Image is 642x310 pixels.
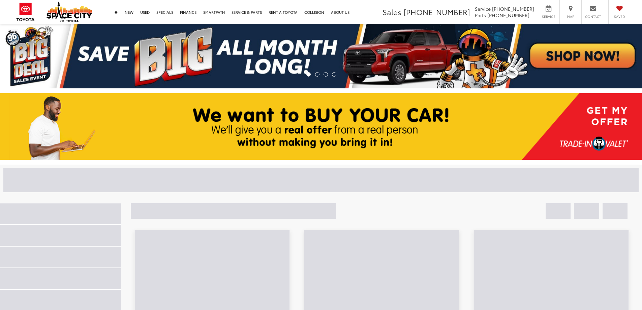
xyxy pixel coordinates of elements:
span: Service [541,14,556,19]
span: Map [563,14,578,19]
span: [PHONE_NUMBER] [403,6,470,17]
span: Parts [475,12,486,19]
img: Space City Toyota [47,1,92,22]
span: Saved [612,14,627,19]
span: [PHONE_NUMBER] [487,12,529,19]
span: Sales [383,6,401,17]
span: Service [475,5,491,12]
span: [PHONE_NUMBER] [492,5,534,12]
span: Contact [585,14,601,19]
